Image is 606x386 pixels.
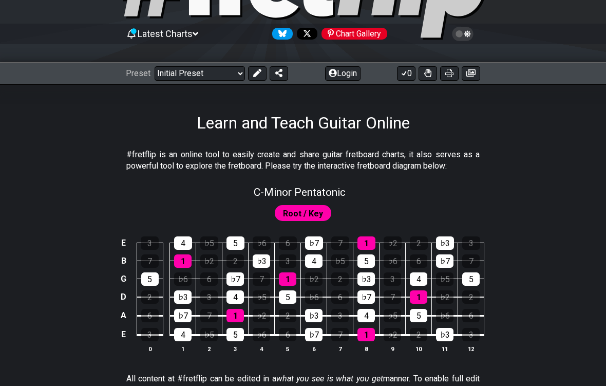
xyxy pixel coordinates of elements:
div: 1 [357,328,375,341]
div: 7 [331,328,349,341]
td: G [118,270,130,288]
div: 6 [462,309,480,322]
div: 7 [253,272,270,286]
span: C - Minor Pentatonic [254,186,346,198]
th: 12 [458,343,484,354]
div: 2 [141,290,159,304]
div: 2 [410,328,427,341]
div: 7 [331,236,349,250]
div: 2 [279,309,296,322]
div: 5 [141,272,159,286]
div: 6 [410,254,427,268]
div: 1 [279,272,296,286]
div: 6 [331,290,349,304]
div: ♭7 [436,254,453,268]
td: E [118,234,130,252]
div: ♭2 [305,272,323,286]
div: 3 [462,236,480,250]
div: 7 [200,309,218,322]
th: 6 [301,343,327,354]
div: ♭5 [331,254,349,268]
div: ♭2 [384,328,401,341]
div: 5 [410,309,427,322]
th: 7 [327,343,353,354]
a: #fretflip at Pinterest [317,28,387,40]
div: ♭2 [384,236,402,250]
div: 3 [462,328,480,341]
select: Preset [155,66,245,81]
div: ♭6 [174,272,192,286]
a: Follow #fretflip at Bluesky [268,28,293,40]
div: 7 [141,254,159,268]
th: 9 [380,343,406,354]
button: Login [325,66,361,81]
div: 5 [357,254,375,268]
div: 5 [462,272,480,286]
th: 0 [137,343,163,354]
td: B [118,252,130,270]
th: 1 [170,343,196,354]
span: Toggle light / dark theme [457,29,469,39]
div: 5 [226,328,244,341]
div: ♭2 [253,309,270,322]
div: ♭3 [436,236,454,250]
div: 1 [174,254,192,268]
span: First enable full edit mode to edit [283,206,323,221]
a: Follow #fretflip at X [293,28,317,40]
button: Share Preset [270,66,288,81]
th: 4 [249,343,275,354]
div: 2 [331,272,349,286]
div: ♭5 [436,272,453,286]
div: 6 [279,328,296,341]
div: ♭7 [174,309,192,322]
em: what you see is what you get [276,374,384,383]
div: ♭5 [200,328,218,341]
button: Edit Preset [248,66,267,81]
td: A [118,306,130,325]
div: ♭6 [253,236,271,250]
div: ♭3 [174,290,192,304]
div: 3 [279,254,296,268]
div: 7 [462,254,480,268]
div: ♭5 [253,290,270,304]
div: 2 [462,290,480,304]
div: 3 [141,236,159,250]
div: 5 [279,290,296,304]
p: #fretflip is an online tool to easily create and share guitar fretboard charts, it also serves as... [126,149,480,172]
div: 4 [226,290,244,304]
div: ♭5 [384,309,401,322]
th: 5 [275,343,301,354]
div: ♭3 [253,254,270,268]
div: ♭7 [357,290,375,304]
div: 4 [305,254,323,268]
div: ♭7 [226,272,244,286]
div: 4 [357,309,375,322]
div: 7 [384,290,401,304]
div: ♭7 [305,328,323,341]
div: ♭6 [305,290,323,304]
button: 0 [397,66,415,81]
th: 10 [406,343,432,354]
div: 2 [410,236,428,250]
div: ♭2 [200,254,218,268]
div: 3 [141,328,159,341]
div: 1 [357,236,375,250]
div: ♭2 [436,290,453,304]
td: D [118,288,130,306]
button: Print [440,66,459,81]
div: ♭6 [384,254,401,268]
span: Preset [126,68,150,78]
span: Latest Charts [138,28,193,39]
div: 4 [410,272,427,286]
div: ♭3 [305,309,323,322]
h1: Learn and Teach Guitar Online [197,113,410,133]
div: 6 [200,272,218,286]
div: 6 [279,236,297,250]
div: Chart Gallery [321,28,387,40]
div: ♭3 [436,328,453,341]
div: 1 [410,290,427,304]
div: 6 [141,309,159,322]
div: ♭3 [357,272,375,286]
td: E [118,325,130,344]
div: ♭6 [436,309,453,322]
